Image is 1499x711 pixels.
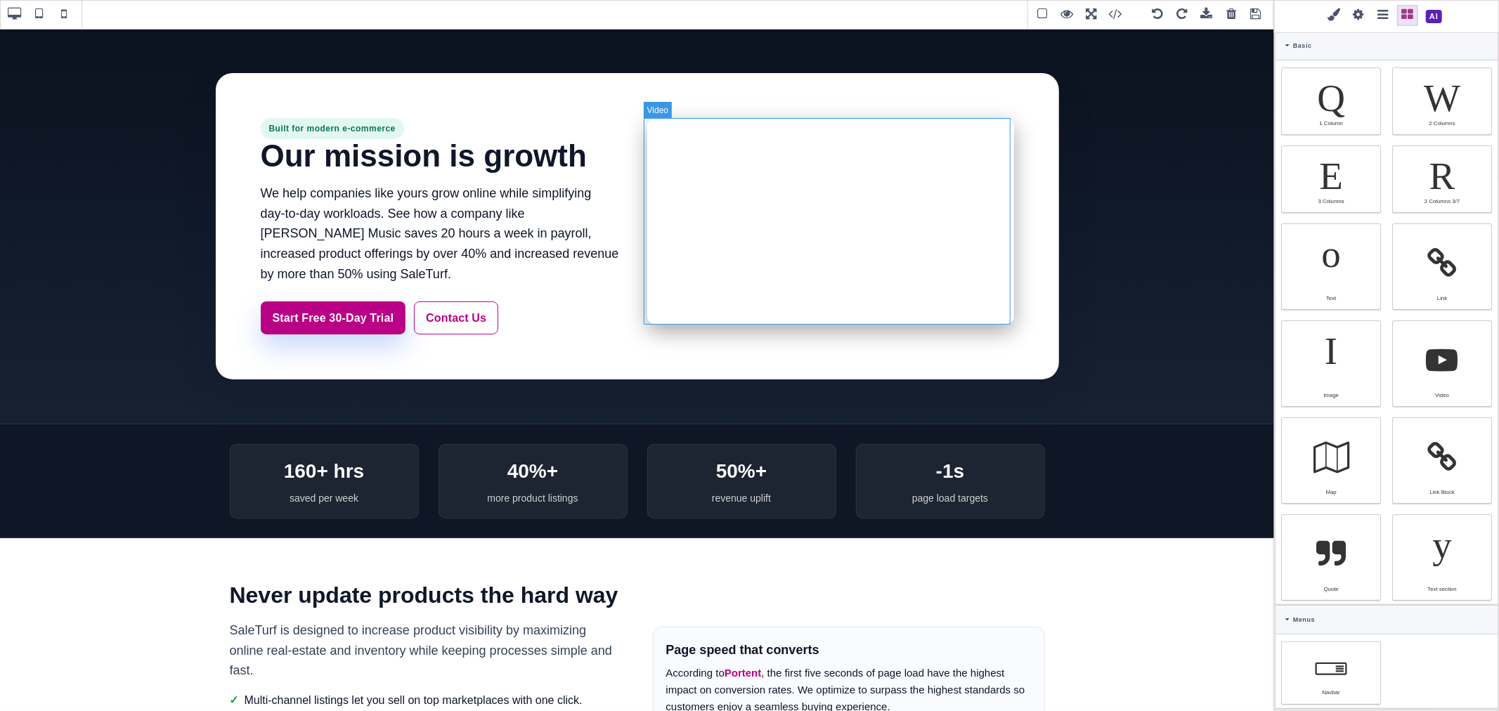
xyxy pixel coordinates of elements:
div: Map [1290,489,1373,495]
h1: Our mission is growth [261,111,628,145]
div: 160+ hrs [242,428,407,459]
div: Link Block [1392,417,1492,504]
div: Text [1290,295,1373,301]
div: 2 Columns 3/7 [1401,198,1484,204]
span: Save & Close [1245,4,1266,25]
div: Navbar [1290,689,1373,696]
span: ✓ [230,664,239,698]
div: 50%+ [659,428,824,459]
div: Navbar [1281,641,1381,705]
div: Image [1281,320,1381,407]
div: 1 Column [1281,67,1381,135]
div: -1s [868,428,1033,459]
div: 2 Columns [1401,120,1484,126]
a: Contact Us [414,273,498,307]
div: Link [1401,295,1484,301]
p: According to , the first five seconds of page load have the highest impact on conversion rates. W... [666,637,1032,687]
div: Image [1290,392,1373,398]
div: Basic [1276,31,1498,60]
div: page load targets [868,462,1033,478]
div: Video [1401,392,1484,398]
span: Settings [1348,5,1369,26]
span: Open Style Manager [1323,5,1344,26]
div: saved per week [242,462,407,478]
a: Start Free 30-Day Trial [261,273,406,307]
div: Map [1281,417,1381,504]
div: 1 Column [1290,120,1373,126]
div: Text section [1392,514,1492,601]
div: Quote [1281,514,1381,601]
div: 40%+ [450,428,616,459]
div: 2 Columns 3/7 [1392,145,1492,213]
div: Link Block [1401,489,1484,495]
p: We help companies like yours grow online while simplifying day‑to‑day workloads. See how a compan... [261,155,628,256]
div: Link [1392,223,1492,310]
span: Preview [1056,4,1077,25]
div: Quote [1290,586,1373,592]
h2: Never update products the hard way [230,549,622,585]
h3: Page speed that converts [666,612,1032,632]
span: Open Layer Manager [1373,5,1394,26]
span: Open AI Assistant [1422,4,1446,29]
div: 3 Columns [1281,145,1381,213]
span: Open Blocks [1397,5,1418,26]
li: Multi‑channel listings let you sell on top marketplaces with one click. Connect multiple accounts... [230,664,622,698]
div: Text [1281,223,1381,310]
span: Fullscreen [1081,4,1102,25]
div: Menus [1276,605,1498,634]
span: View components [1032,4,1053,25]
div: Built for modern e‑commerce [261,90,404,111]
p: SaleTurf is designed to increase product visibility by maximizing online real‑estate and inventor... [230,592,622,653]
div: revenue uplift [659,462,824,478]
div: 3 Columns [1290,198,1373,204]
div: more product listings [450,462,616,478]
div: SaleTurf Overview [647,90,1014,296]
div: Text section [1401,586,1484,592]
div: 2 Columns [1392,67,1492,135]
div: Video [1392,320,1492,407]
a: Portent [725,639,762,651]
span: View code [1105,4,1143,25]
